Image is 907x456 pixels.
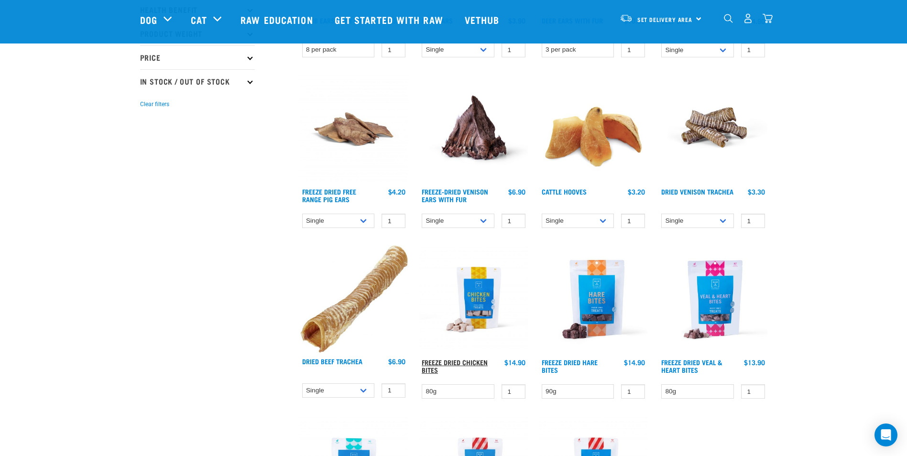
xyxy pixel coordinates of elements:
img: Pile Of Cattle Hooves Treats For Dogs [539,75,648,183]
input: 1 [502,214,525,228]
div: $14.90 [504,358,525,366]
span: Set Delivery Area [637,18,693,21]
img: Pigs Ears [300,75,408,183]
input: 1 [621,43,645,57]
img: RE Product Shoot 2023 Nov8581 [419,245,528,354]
div: $3.20 [628,188,645,195]
a: Freeze Dried Veal & Heart Bites [661,360,722,371]
a: Get started with Raw [325,0,455,39]
img: Raw Essentials Freeze Dried Deer Ears With Fur [419,75,528,183]
input: 1 [741,384,765,399]
button: Clear filters [140,100,169,109]
input: 1 [382,383,405,398]
a: Dog [140,12,157,27]
input: 1 [741,214,765,228]
a: Freeze Dried Free Range Pig Ears [302,190,356,201]
input: 1 [502,43,525,57]
img: Trachea [300,245,408,352]
a: Cat [191,12,207,27]
a: Dried Venison Trachea [661,190,733,193]
div: $13.90 [744,358,765,366]
input: 1 [382,43,405,57]
img: Raw Essentials Freeze Dried Hare Bites [539,245,648,354]
a: Freeze-Dried Venison Ears with Fur [422,190,488,201]
a: Vethub [455,0,512,39]
div: $14.90 [624,358,645,366]
img: Stack of treats for pets including venison trachea [659,75,767,183]
p: In Stock / Out Of Stock [140,69,255,93]
div: $4.20 [388,188,405,195]
a: Freeze Dried Chicken Bites [422,360,488,371]
img: user.png [743,13,753,23]
a: Freeze Dried Hare Bites [542,360,598,371]
input: 1 [621,214,645,228]
div: $6.90 [388,358,405,365]
div: Open Intercom Messenger [874,423,897,446]
input: 1 [502,384,525,399]
a: Dried Beef Trachea [302,359,362,363]
p: Price [140,45,255,69]
img: Raw Essentials Freeze Dried Veal & Heart Bites Treats [659,245,767,354]
div: $3.30 [748,188,765,195]
img: home-icon@2x.png [763,13,773,23]
input: 1 [741,43,765,58]
input: 1 [382,214,405,228]
input: 1 [621,384,645,399]
img: van-moving.png [620,14,633,22]
a: Cattle Hooves [542,190,587,193]
img: home-icon-1@2x.png [724,14,733,23]
div: $6.90 [508,188,525,195]
a: Raw Education [231,0,325,39]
